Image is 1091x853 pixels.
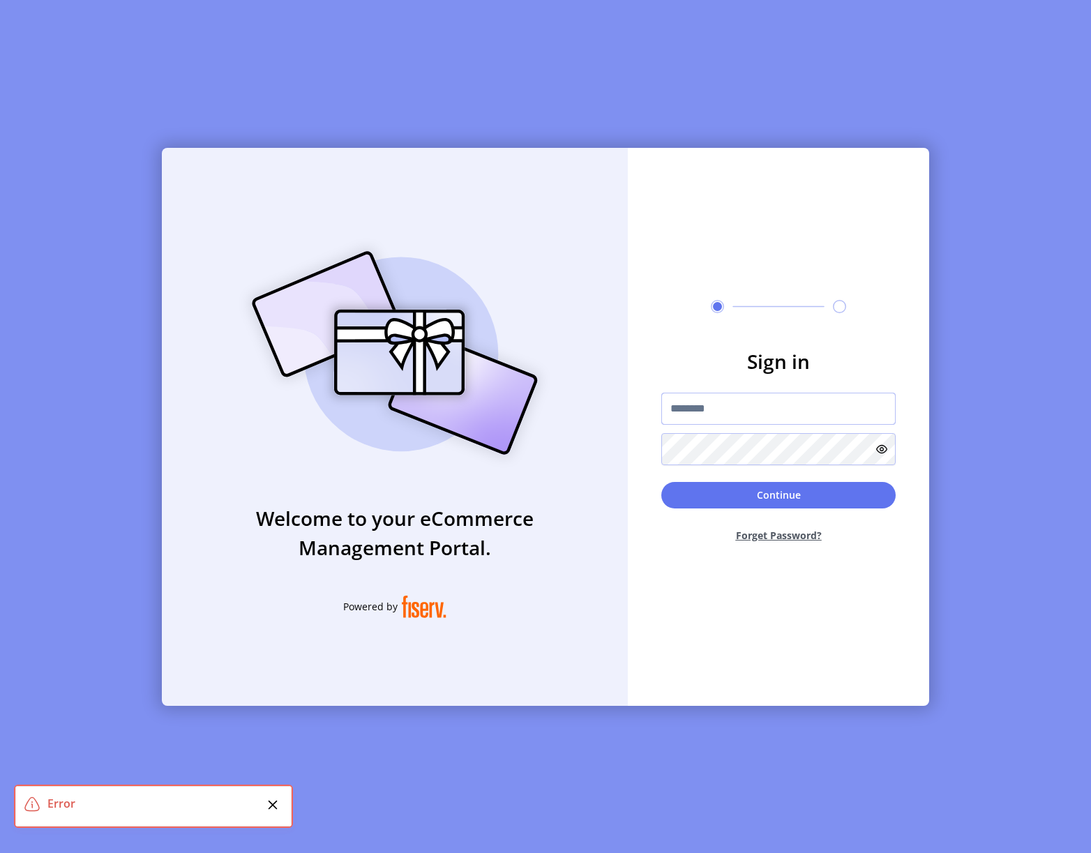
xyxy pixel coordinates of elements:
button: Close [263,795,283,815]
span: Powered by [343,599,398,614]
button: Continue [661,482,896,508]
img: card_Illustration.svg [231,236,559,470]
button: Forget Password? [661,517,896,554]
h3: Welcome to your eCommerce Management Portal. [162,504,628,562]
h3: Sign in [661,347,896,376]
div: Error [47,795,263,812]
